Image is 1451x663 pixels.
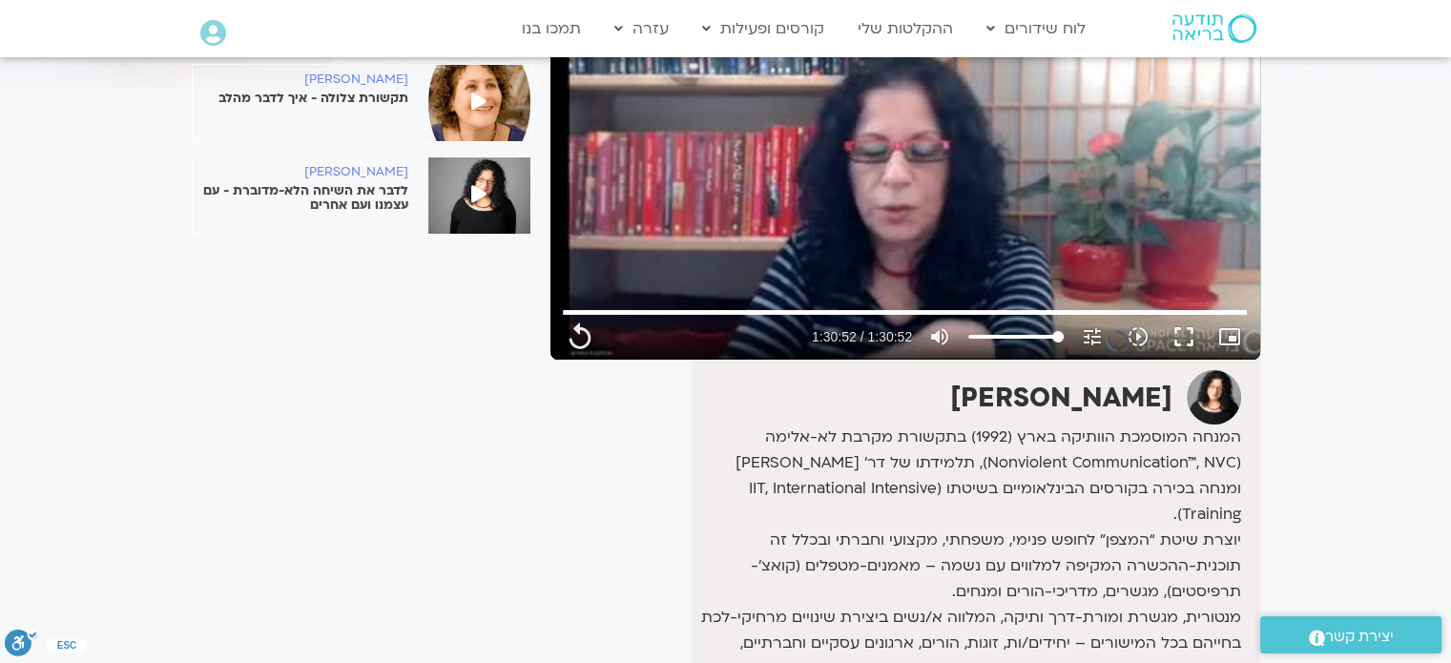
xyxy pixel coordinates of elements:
[848,10,963,47] a: ההקלטות שלי
[1187,370,1241,425] img: ארנינה קשתן
[1172,14,1256,43] img: תודעה בריאה
[1325,624,1394,650] span: יצירת קשר
[193,92,408,106] p: תקשורת צלולה - איך לדבר מהלב
[693,10,834,47] a: קורסים ופעילות
[1260,616,1441,653] a: יצירת קשר
[950,380,1172,416] strong: [PERSON_NAME]
[193,165,530,213] a: [PERSON_NAME] לדבר את השיחה הלא-מדוברת - עם עצמנו ועם אחרים
[512,10,591,47] a: תמכו בנו
[428,157,530,234] img: %D7%90%D7%A8%D7%A0%D7%99%D7%A0%D7%94-%D7%A7%D7%A9%D7%AA%D7%9F-2.jpeg
[605,10,678,47] a: עזרה
[193,73,408,87] h6: [PERSON_NAME]
[696,425,1240,528] p: המנחה המוסמכת הוותיקה בארץ (1992) בתקשורת מקרבת לא-אלימה (Nonviolent Communication™, NVC), תלמידת...
[977,10,1095,47] a: לוח שידורים
[193,184,408,213] p: לדבר את השיחה הלא-מדוברת - עם עצמנו ועם אחרים
[193,73,530,106] a: [PERSON_NAME] תקשורת צלולה - איך לדבר מהלב
[193,165,408,179] h6: [PERSON_NAME]
[428,65,530,141] img: %D7%A2%D7%93%D7%99%D7%AA-%D7%91%D7%9F-%D7%A4%D7%95%D7%A8%D7%AA-1.jpeg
